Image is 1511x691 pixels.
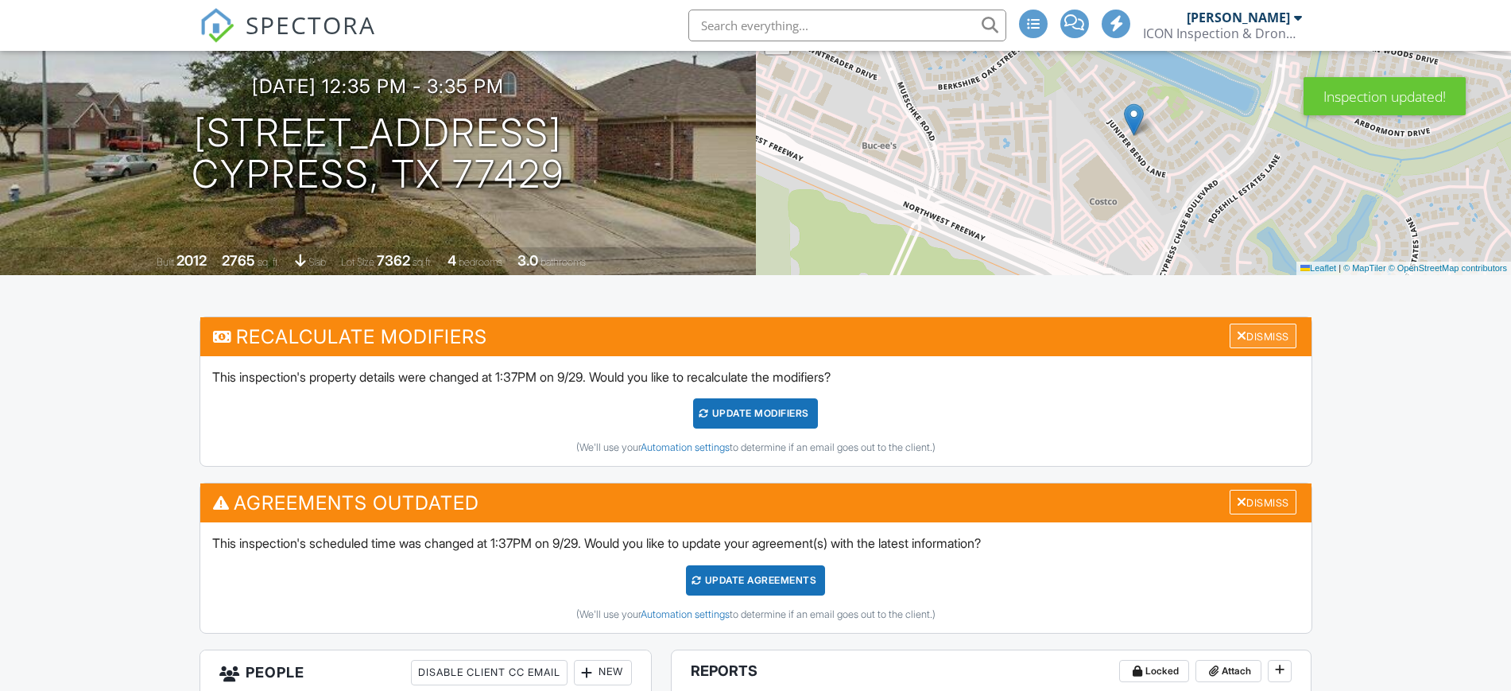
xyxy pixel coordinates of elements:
[574,660,632,685] div: New
[200,21,376,55] a: SPECTORA
[540,256,586,268] span: bathrooms
[1343,263,1386,273] a: © MapTiler
[377,252,410,269] div: 7362
[1230,324,1296,348] div: Dismiss
[222,252,255,269] div: 2765
[641,441,730,453] a: Automation settings
[341,256,374,268] span: Lot Size
[517,252,538,269] div: 3.0
[686,565,825,596] div: Update Agreements
[200,317,1311,356] h3: Recalculate Modifiers
[1339,263,1341,273] span: |
[693,398,818,429] div: UPDATE Modifiers
[447,252,456,269] div: 4
[413,256,432,268] span: sq.ft.
[258,256,280,268] span: sq. ft.
[1389,263,1507,273] a: © OpenStreetMap contributors
[1187,10,1290,25] div: [PERSON_NAME]
[192,112,564,196] h1: [STREET_ADDRESS] CYPRESS, TX 77429
[772,32,782,52] span: −
[641,608,730,620] a: Automation settings
[411,660,568,685] div: Disable Client CC Email
[157,256,174,268] span: Built
[1124,103,1144,136] img: Marker
[1143,25,1302,41] div: ICON Inspection & Drone Services, LLC
[200,483,1311,522] h3: Agreements Outdated
[1304,77,1466,115] div: Inspection updated!
[176,252,207,269] div: 2012
[1300,263,1336,273] a: Leaflet
[688,10,1006,41] input: Search everything...
[459,256,502,268] span: bedrooms
[200,356,1311,466] div: This inspection's property details were changed at 1:37PM on 9/29. Would you like to recalculate ...
[200,8,234,43] img: The Best Home Inspection Software - Spectora
[200,522,1311,632] div: This inspection's scheduled time was changed at 1:37PM on 9/29. Would you like to update your agr...
[246,8,376,41] span: SPECTORA
[1230,490,1296,514] div: Dismiss
[308,256,326,268] span: slab
[212,441,1300,454] div: (We'll use your to determine if an email goes out to the client.)
[212,608,1300,621] div: (We'll use your to determine if an email goes out to the client.)
[252,76,504,97] h3: [DATE] 12:35 pm - 3:35 pm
